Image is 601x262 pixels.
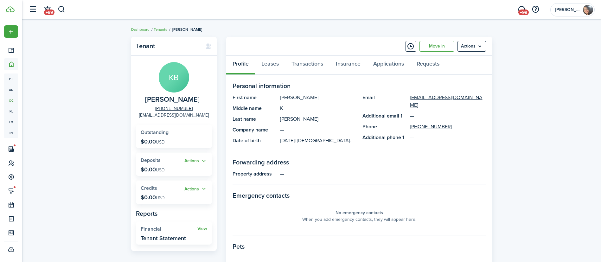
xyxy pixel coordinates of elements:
a: View [197,226,207,231]
panel-main-description: [DATE] [280,137,356,144]
button: Open menu [184,157,207,165]
a: Insurance [329,56,367,75]
a: kl [4,106,18,117]
button: Timeline [406,41,416,52]
a: Transactions [285,56,329,75]
a: [PHONE_NUMBER] [155,105,193,112]
a: Applications [367,56,410,75]
button: Actions [184,157,207,165]
span: Andrea [555,8,580,12]
span: +99 [518,10,529,15]
button: Open menu [457,41,486,52]
span: [PERSON_NAME] [172,27,202,32]
a: un [4,84,18,95]
panel-main-section-title: Emergency contacts [233,191,486,200]
p: $0.00 [141,166,165,173]
button: Open menu [184,185,207,193]
panel-main-title: Email [362,94,407,109]
img: TenantCloud [6,6,15,12]
a: Requests [410,56,446,75]
span: +99 [44,10,54,15]
panel-main-placeholder-description: When you add emergency contacts, they will appear here. [302,216,416,223]
a: [PHONE_NUMBER] [410,123,452,131]
a: Messaging [515,2,527,18]
a: Dashboard [131,27,150,32]
panel-main-section-title: Pets [233,242,486,251]
panel-main-title: Last name [233,115,277,123]
a: Tenants [154,27,167,32]
panel-main-title: Property address [233,170,277,178]
panel-main-description: — [280,126,356,134]
panel-main-description: K [280,105,356,112]
button: Search [58,4,66,15]
a: Leases [255,56,285,75]
a: oc [4,95,18,106]
panel-main-description: — [280,170,486,178]
menu-btn: Actions [457,41,486,52]
panel-main-section-title: Forwarding address [233,157,486,167]
a: Move in [419,41,454,52]
span: Outstanding [141,129,169,136]
widget-stats-title: Financial [141,226,197,232]
span: USD [156,195,165,201]
panel-main-description: [PERSON_NAME] [280,115,356,123]
span: Kimberly Bailey [145,96,200,104]
p: $0.00 [141,138,165,145]
span: | [DEMOGRAPHIC_DATA]. [295,137,351,144]
img: Andrea [583,5,593,15]
avatar-text: KB [159,62,189,93]
panel-main-placeholder-title: No emergency contacts [336,209,383,216]
panel-main-title: Middle name [233,105,277,112]
button: Open menu [4,25,18,38]
panel-main-title: Phone [362,123,407,131]
a: [EMAIL_ADDRESS][DOMAIN_NAME] [410,94,486,109]
span: Credits [141,184,157,192]
button: Actions [184,185,207,193]
panel-main-section-title: Personal information [233,81,486,91]
a: in [4,127,18,138]
panel-main-title: Additional email 1 [362,112,407,120]
a: [EMAIL_ADDRESS][DOMAIN_NAME] [139,112,209,118]
span: USD [156,167,165,173]
p: $0.00 [141,194,165,201]
button: Open resource center [530,4,541,15]
panel-main-title: First name [233,94,277,101]
button: Open sidebar [27,3,39,16]
widget-stats-description: Tenant Statement [141,235,186,241]
a: eq [4,117,18,127]
panel-main-title: Tenant [136,42,199,50]
a: Notifications [41,2,53,18]
panel-main-subtitle: Reports [136,209,212,218]
panel-main-title: Company name [233,126,277,134]
span: Deposits [141,157,161,164]
panel-main-title: Additional phone 1 [362,134,407,141]
panel-main-description: [PERSON_NAME] [280,94,356,101]
a: pt [4,73,18,84]
span: USD [156,139,165,145]
panel-main-title: Date of birth [233,137,277,144]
